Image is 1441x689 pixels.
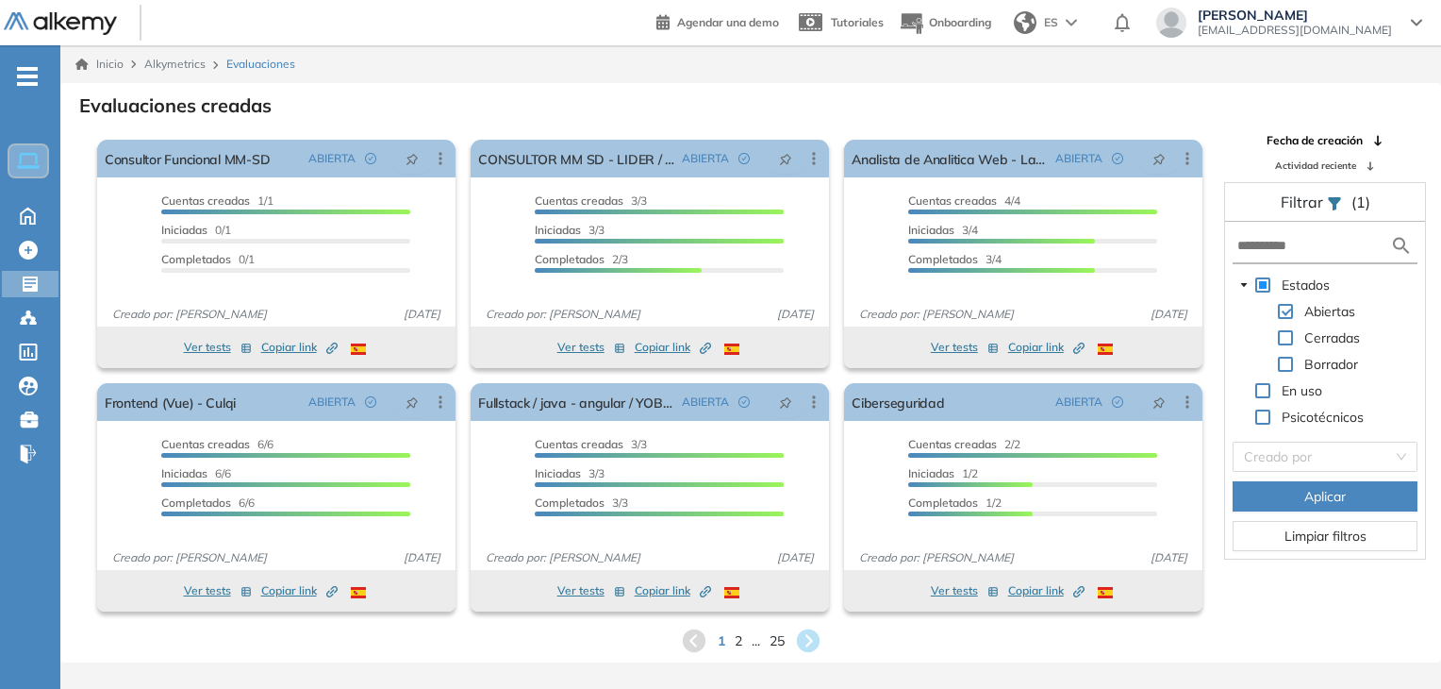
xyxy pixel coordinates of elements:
button: pushpin [1138,387,1180,417]
span: Completados [161,252,231,266]
button: Ver tests [184,336,252,359]
span: Cuentas creadas [908,437,997,451]
span: 1 [718,631,725,651]
span: Iniciadas [535,466,581,480]
span: Completados [161,496,231,510]
span: 3/3 [535,193,647,208]
span: [DATE] [1143,306,1195,323]
button: Ver tests [557,580,625,602]
span: Completados [535,252,605,266]
button: Onboarding [899,3,991,43]
img: ESP [351,344,366,355]
span: Cerradas [1304,329,1360,346]
span: 3/3 [535,496,628,510]
button: Copiar link [635,580,711,602]
span: check-circle [738,153,750,164]
img: ESP [1098,344,1113,355]
span: check-circle [365,396,376,408]
span: Iniciadas [535,223,581,237]
span: 6/6 [161,466,231,480]
span: En uso [1282,382,1322,399]
span: 3/3 [535,466,605,480]
span: Iniciadas [908,466,954,480]
span: Creado por: [PERSON_NAME] [105,549,274,566]
button: Copiar link [1008,580,1085,602]
span: caret-down [1239,280,1249,290]
span: Creado por: [PERSON_NAME] [852,306,1021,323]
span: Estados [1278,274,1333,296]
span: Creado por: [PERSON_NAME] [478,549,648,566]
span: 2 [735,631,742,651]
button: Copiar link [1008,336,1085,359]
span: 0/1 [161,252,255,266]
button: Limpiar filtros [1233,521,1417,551]
button: pushpin [391,143,433,174]
a: Consultor Funcional MM-SD [105,140,270,177]
span: Tutoriales [831,15,884,29]
span: Copiar link [1008,582,1085,599]
span: pushpin [1152,395,1166,410]
span: pushpin [406,395,419,410]
span: Cuentas creadas [535,193,623,208]
span: Iniciadas [161,223,207,237]
span: Psicotécnicos [1282,409,1364,426]
button: Ver tests [557,336,625,359]
span: Borrador [1300,353,1362,376]
span: Cerradas [1300,327,1364,349]
span: Agendar una demo [677,15,779,29]
span: Completados [908,252,978,266]
span: check-circle [1112,396,1123,408]
button: Copiar link [261,336,338,359]
span: Iniciadas [908,223,954,237]
span: ABIERTA [682,394,729,411]
span: Alkymetrics [144,57,206,71]
span: 0/1 [161,223,231,237]
span: check-circle [365,153,376,164]
span: Aplicar [1304,486,1346,507]
img: ESP [724,587,739,598]
span: ABIERTA [682,150,729,167]
a: Analista de Analitica Web - Laureate [852,140,1048,177]
span: pushpin [406,151,419,166]
span: check-circle [1112,153,1123,164]
span: Filtrar [1281,193,1327,211]
img: world [1014,11,1036,34]
i: - [17,75,38,78]
a: CONSULTOR MM SD - LIDER / IBM COLOMBIA [478,140,674,177]
a: Fullstack / java - angular / YOBEL [478,383,674,421]
span: Fecha de creación [1267,132,1363,149]
span: ABIERTA [1055,394,1102,411]
img: ESP [724,344,739,355]
button: pushpin [1138,143,1180,174]
span: 6/6 [161,437,273,451]
span: 6/6 [161,496,255,510]
button: pushpin [391,387,433,417]
span: 3/3 [535,223,605,237]
span: Abiertas [1304,303,1355,320]
span: 3/3 [535,437,647,451]
span: Abiertas [1300,300,1359,323]
span: Copiar link [1008,339,1085,356]
button: pushpin [765,143,806,174]
span: pushpin [1152,151,1166,166]
span: (1) [1351,191,1370,213]
span: ... [752,631,760,651]
img: ESP [1098,587,1113,598]
span: Limpiar filtros [1284,526,1366,546]
span: Onboarding [929,15,991,29]
span: Evaluaciones [226,56,295,73]
span: 2/2 [908,437,1020,451]
span: ABIERTA [1055,150,1102,167]
span: En uso [1278,379,1326,402]
button: Ver tests [931,336,999,359]
button: Ver tests [184,580,252,602]
button: pushpin [765,387,806,417]
span: [DATE] [396,306,448,323]
span: [EMAIL_ADDRESS][DOMAIN_NAME] [1198,23,1392,38]
span: Creado por: [PERSON_NAME] [478,306,648,323]
span: Copiar link [261,582,338,599]
span: 1/2 [908,496,1002,510]
img: Logo [4,12,117,36]
span: ABIERTA [308,394,356,411]
span: ABIERTA [308,150,356,167]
